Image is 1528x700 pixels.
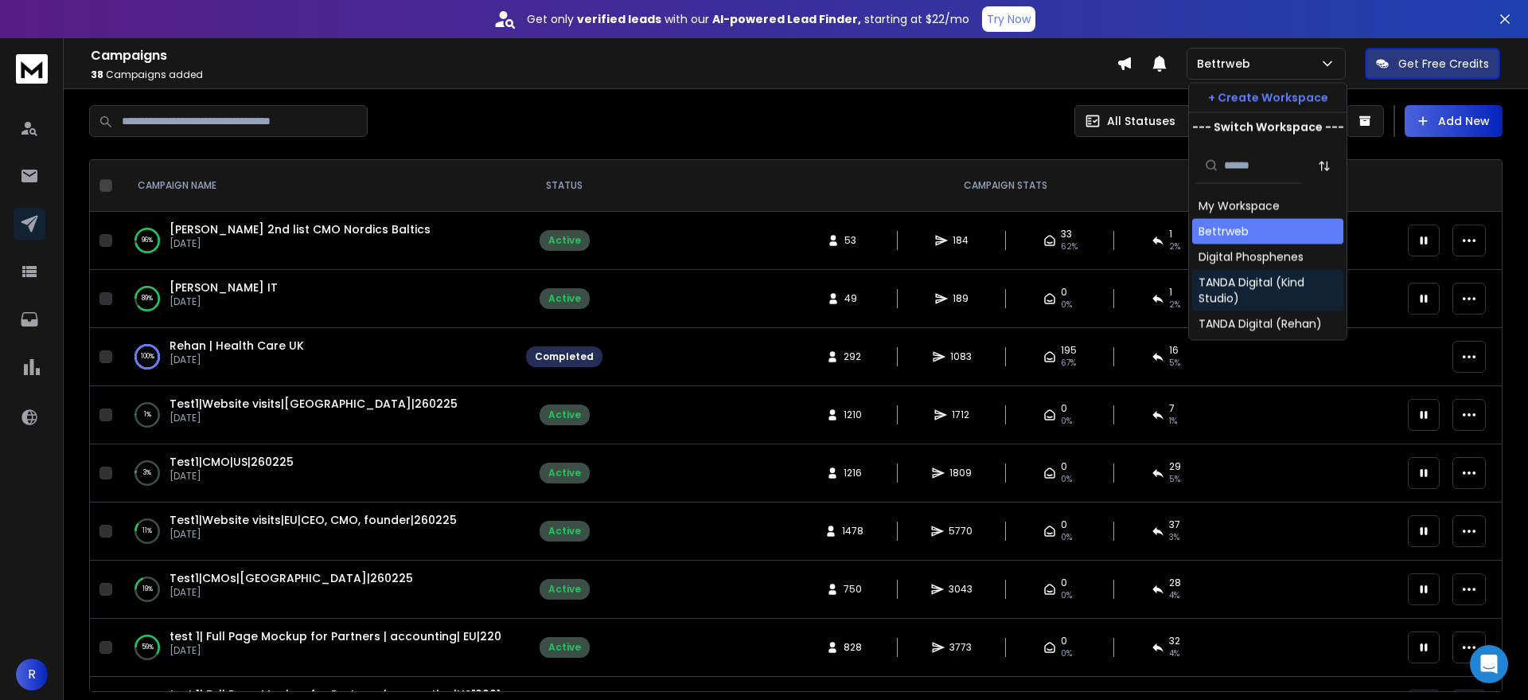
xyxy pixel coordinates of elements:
[1169,415,1177,428] span: 1 %
[844,292,860,305] span: 49
[844,467,862,479] span: 1216
[1169,241,1180,253] span: 2 %
[170,644,501,657] p: [DATE]
[1470,645,1508,683] div: Open Intercom Messenger
[143,465,151,481] p: 3 %
[170,586,413,599] p: [DATE]
[516,160,612,212] th: STATUS
[950,350,972,363] span: 1083
[1061,228,1072,241] span: 33
[1061,357,1076,370] span: 67 %
[1169,589,1179,602] span: 4 %
[1199,249,1304,265] div: Digital Phosphenes
[170,470,294,483] p: [DATE]
[1169,473,1180,486] span: 5 %
[16,659,48,690] button: R
[949,525,973,538] span: 5770
[1061,589,1072,602] span: 0%
[1061,531,1072,544] span: 0%
[1199,198,1280,214] div: My Workspace
[141,349,154,365] p: 100 %
[170,528,457,541] p: [DATE]
[548,467,581,479] div: Active
[577,11,661,27] strong: verified leads
[142,581,153,597] p: 19 %
[548,234,581,247] div: Active
[170,454,294,470] a: Test1|CMO|US|260225
[1169,402,1175,415] span: 7
[170,628,520,644] a: test 1| Full Page Mockup for Partners | accounting| EU|220125
[170,396,458,412] a: Test1|Website visits|[GEOGRAPHIC_DATA]|260225
[1169,299,1180,311] span: 2 %
[119,444,516,503] td: 3%Test1|CMO|US|260225[DATE]
[91,46,1117,65] h1: Campaigns
[1061,577,1067,589] span: 0
[1208,90,1328,106] p: + Create Workspace
[170,412,458,424] p: [DATE]
[949,583,973,596] span: 3043
[548,409,581,421] div: Active
[142,233,153,248] p: 96 %
[1199,316,1322,332] div: TANDA Digital (Rehan)
[1169,531,1179,544] span: 3 %
[1169,577,1181,589] span: 28
[1169,286,1172,299] span: 1
[949,641,972,654] span: 3773
[949,467,972,479] span: 1809
[1061,635,1067,647] span: 0
[170,237,431,250] p: [DATE]
[1308,150,1340,182] button: Sort by Sort A-Z
[119,386,516,444] td: 1%Test1|Website visits|[GEOGRAPHIC_DATA]|260225[DATE]
[119,619,516,677] td: 59%test 1| Full Page Mockup for Partners | accounting| EU|220125[DATE]
[142,291,153,307] p: 89 %
[1169,518,1180,531] span: 37
[170,295,278,308] p: [DATE]
[119,270,516,328] td: 89%[PERSON_NAME] IT[DATE]
[982,6,1035,32] button: Try Now
[612,160,1398,212] th: CAMPAIGN STATS
[1192,119,1344,135] p: --- Switch Workspace ---
[91,68,1117,81] p: Campaigns added
[535,350,594,363] div: Completed
[119,328,516,386] td: 100%Rehan | Health Care UK[DATE]
[844,350,861,363] span: 292
[1169,228,1172,241] span: 1
[953,292,969,305] span: 189
[1061,241,1078,253] span: 62 %
[1061,286,1067,299] span: 0
[548,292,581,305] div: Active
[1061,344,1077,357] span: 195
[527,11,969,27] p: Get only with our starting at $22/mo
[144,407,151,423] p: 1 %
[170,512,457,528] a: Test1|Website visits|EU|CEO, CMO, founder|260225
[1061,402,1067,415] span: 0
[1061,460,1067,473] span: 0
[170,354,304,366] p: [DATE]
[1061,415,1072,428] span: 0%
[548,641,581,654] div: Active
[1365,48,1500,80] button: Get Free Credits
[1061,518,1067,531] span: 0
[170,221,431,237] a: [PERSON_NAME] 2nd list CMO Nordics Baltics
[1107,113,1175,129] p: All Statuses
[1189,84,1347,112] button: + Create Workspace
[548,525,581,538] div: Active
[987,11,1031,27] p: Try Now
[1405,105,1503,137] button: Add New
[1398,56,1489,72] p: Get Free Credits
[712,11,861,27] strong: AI-powered Lead Finder,
[1061,473,1072,486] span: 0%
[170,280,278,295] a: [PERSON_NAME] IT
[844,583,862,596] span: 750
[170,570,413,586] span: Test1|CMOs|[GEOGRAPHIC_DATA]|260225
[1169,344,1179,357] span: 16
[1197,56,1257,72] p: Bettrweb
[953,234,969,247] span: 184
